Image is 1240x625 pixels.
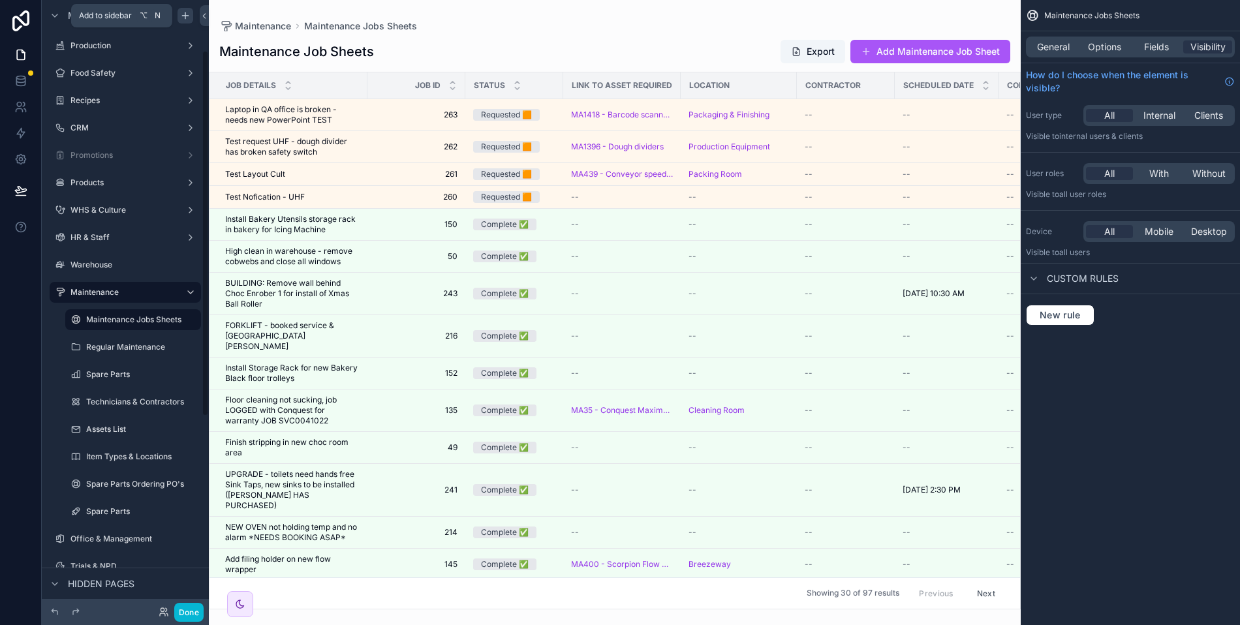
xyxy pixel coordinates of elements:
label: Office & Management [70,534,198,544]
a: Spare Parts Ordering PO's [65,474,201,495]
button: New rule [1026,305,1094,326]
span: Scheduled Date [903,80,974,91]
span: Clients [1194,109,1223,122]
a: Promotions [50,145,201,166]
label: Products [70,177,180,188]
a: Regular Maintenance [65,337,201,358]
p: Visible to [1026,247,1235,258]
label: Production [70,40,180,51]
label: Device [1026,226,1078,237]
span: New rule [1034,309,1086,321]
span: Menu [68,9,95,22]
label: Spare Parts [86,506,198,517]
label: Maintenance Jobs Sheets [86,314,193,325]
a: Office & Management [50,528,201,549]
button: Next [968,583,1004,603]
span: Maintenance Jobs Sheets [1044,10,1139,21]
button: Done [174,603,204,622]
span: Location [689,80,730,91]
span: All user roles [1059,189,1106,199]
label: Food Safety [70,68,180,78]
label: Spare Parts Ordering PO's [86,479,198,489]
span: all users [1059,247,1090,257]
a: Production [50,35,201,56]
span: Job Details [226,80,276,91]
span: Showing 30 of 97 results [807,588,899,599]
label: Regular Maintenance [86,342,198,352]
p: Visible to [1026,131,1235,142]
a: Trials & NPD [50,556,201,577]
span: Options [1088,40,1121,53]
label: Trials & NPD [70,561,198,572]
a: Products [50,172,201,193]
a: Recipes [50,90,201,111]
p: Visible to [1026,189,1235,200]
label: Spare Parts [86,369,198,380]
a: Assets List [65,419,201,440]
span: Status [474,80,505,91]
label: HR & Staff [70,232,180,243]
span: Mobile [1145,225,1173,238]
a: WHS & Culture [50,200,201,221]
label: Assets List [86,424,198,434]
a: Spare Parts [65,364,201,385]
span: Completed Date [1007,80,1078,91]
a: Maintenance Jobs Sheets [65,309,201,330]
label: Promotions [70,150,180,160]
a: Spare Parts [65,501,201,522]
label: Technicians & Contractors [86,397,198,407]
span: How do I choose when the element is visible? [1026,69,1219,95]
span: Desktop [1191,225,1227,238]
a: HR & Staff [50,227,201,248]
label: Warehouse [70,260,198,270]
label: User type [1026,110,1078,121]
span: Custom rules [1047,272,1119,285]
label: Maintenance [70,287,175,297]
span: General [1037,40,1070,53]
span: Add to sidebar [79,10,132,21]
span: Without [1192,167,1226,180]
a: Technicians & Contractors [65,391,201,412]
span: ⌥ [138,10,149,21]
a: Item Types & Locations [65,446,201,467]
span: Hidden pages [68,577,134,590]
label: WHS & Culture [70,205,180,215]
span: Fields [1144,40,1169,53]
label: Recipes [70,95,180,106]
span: N [153,10,163,21]
span: Internal users & clients [1059,131,1143,141]
span: Link to Asset Required [572,80,672,91]
span: All [1104,167,1115,180]
span: All [1104,225,1115,238]
span: All [1104,109,1115,122]
label: CRM [70,123,180,133]
a: Food Safety [50,63,201,84]
a: CRM [50,117,201,138]
span: Job ID [415,80,441,91]
a: Warehouse [50,254,201,275]
a: Maintenance [50,282,201,303]
span: With [1149,167,1169,180]
span: Internal [1143,109,1175,122]
a: How do I choose when the element is visible? [1026,69,1235,95]
span: Visibility [1190,40,1226,53]
label: Item Types & Locations [86,451,198,462]
span: Contractor [805,80,861,91]
label: User roles [1026,168,1078,179]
